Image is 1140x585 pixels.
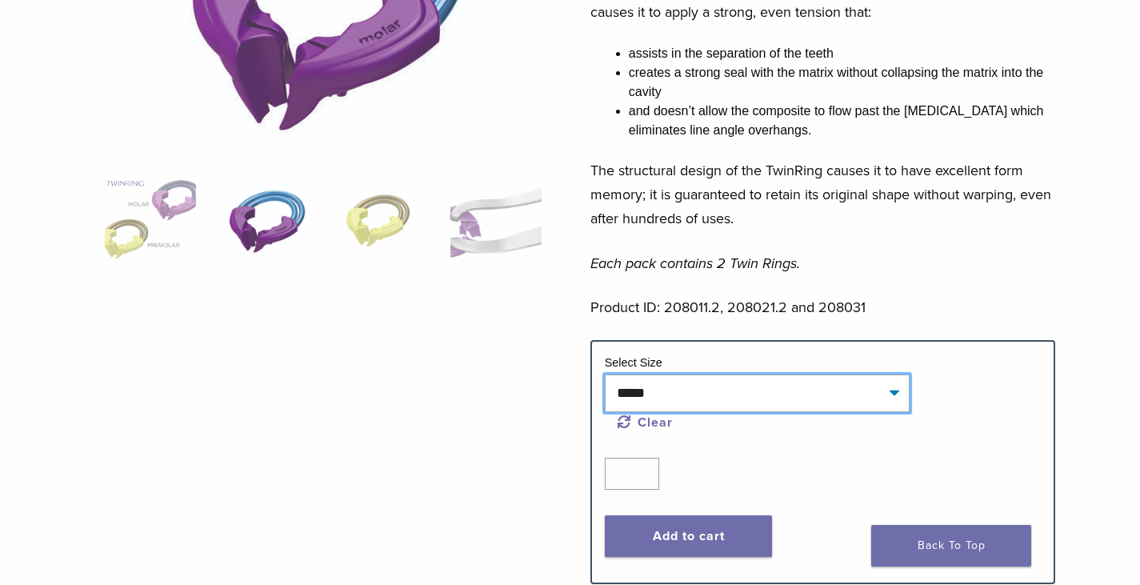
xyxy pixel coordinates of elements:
[629,44,1055,63] li: assists in the separation of the teeth
[220,179,311,259] img: TwinRing - Image 2
[618,415,674,431] a: Clear
[871,525,1031,567] a: Back To Top
[590,158,1055,230] p: The structural design of the TwinRing causes it to have excellent form memory; it is guaranteed t...
[590,295,1055,319] p: Product ID: 208011.2, 208021.2 and 208031
[450,179,542,259] img: TwinRing - Image 4
[629,63,1055,102] li: creates a strong seal with the matrix without collapsing the matrix into the cavity
[105,179,196,259] img: 208031-2-CBW-324x324.jpg
[629,102,1055,140] li: and doesn’t allow the composite to flow past the [MEDICAL_DATA] which eliminates line angle overh...
[335,179,426,259] img: TwinRing - Image 3
[605,515,773,557] button: Add to cart
[605,356,662,369] label: Select Size
[590,254,800,272] em: Each pack contains 2 Twin Rings.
